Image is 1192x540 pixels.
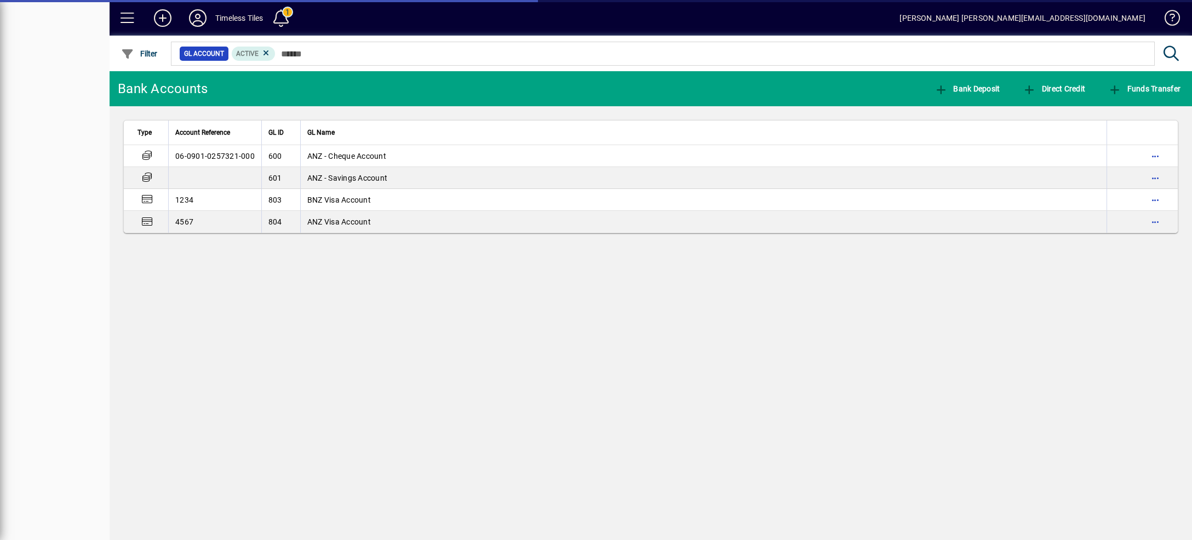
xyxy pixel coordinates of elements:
[307,127,335,139] span: GL Name
[1147,213,1164,231] button: More options
[899,9,1145,27] div: [PERSON_NAME] [PERSON_NAME][EMAIL_ADDRESS][DOMAIN_NAME]
[1023,84,1085,93] span: Direct Credit
[268,152,282,160] span: 600
[307,127,1100,139] div: GL Name
[1147,169,1164,187] button: More options
[1147,147,1164,165] button: More options
[307,174,387,182] span: ANZ - Savings Account
[168,145,261,167] td: 06-0901-0257321-000
[215,9,263,27] div: Timeless Tiles
[932,79,1003,99] button: Bank Deposit
[268,127,294,139] div: GL ID
[1147,191,1164,209] button: More options
[935,84,1000,93] span: Bank Deposit
[118,80,208,97] div: Bank Accounts
[307,152,386,160] span: ANZ - Cheque Account
[145,8,180,28] button: Add
[121,49,158,58] span: Filter
[168,211,261,233] td: 4567
[268,196,282,204] span: 803
[168,189,261,211] td: 1234
[1108,84,1180,93] span: Funds Transfer
[1105,79,1183,99] button: Funds Transfer
[307,217,371,226] span: ANZ Visa Account
[1156,2,1178,38] a: Knowledge Base
[137,127,152,139] span: Type
[236,50,259,58] span: Active
[1020,79,1088,99] button: Direct Credit
[137,127,162,139] div: Type
[180,8,215,28] button: Profile
[175,127,230,139] span: Account Reference
[184,48,224,59] span: GL Account
[268,127,284,139] span: GL ID
[268,217,282,226] span: 804
[268,174,282,182] span: 601
[232,47,276,61] mat-chip: Activation Status: Active
[307,196,371,204] span: BNZ Visa Account
[118,44,161,64] button: Filter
